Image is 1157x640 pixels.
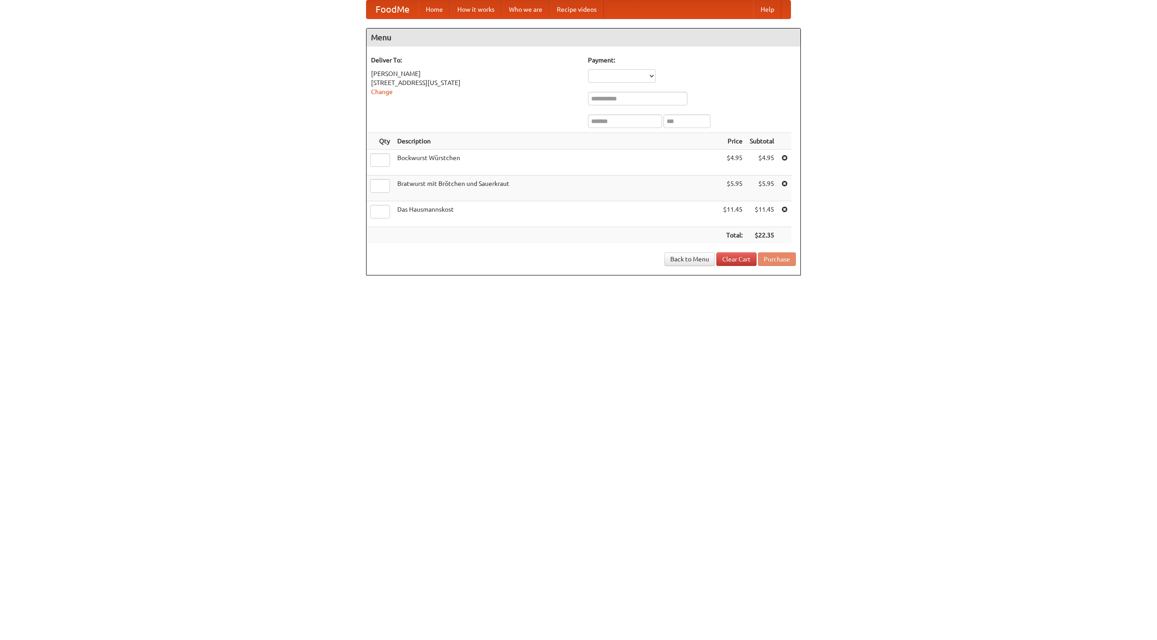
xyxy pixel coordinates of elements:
[720,175,746,201] td: $5.95
[394,133,720,150] th: Description
[367,28,800,47] h4: Menu
[746,201,778,227] td: $11.45
[720,133,746,150] th: Price
[758,252,796,266] button: Purchase
[371,56,579,65] h5: Deliver To:
[394,201,720,227] td: Das Hausmannskost
[753,0,781,19] a: Help
[371,69,579,78] div: [PERSON_NAME]
[367,133,394,150] th: Qty
[502,0,550,19] a: Who we are
[746,227,778,244] th: $22.35
[394,175,720,201] td: Bratwurst mit Brötchen und Sauerkraut
[720,150,746,175] td: $4.95
[716,252,757,266] a: Clear Cart
[720,227,746,244] th: Total:
[746,150,778,175] td: $4.95
[450,0,502,19] a: How it works
[550,0,604,19] a: Recipe videos
[367,0,419,19] a: FoodMe
[664,252,715,266] a: Back to Menu
[394,150,720,175] td: Bockwurst Würstchen
[720,201,746,227] td: $11.45
[746,175,778,201] td: $5.95
[419,0,450,19] a: Home
[371,88,393,95] a: Change
[588,56,796,65] h5: Payment:
[746,133,778,150] th: Subtotal
[371,78,579,87] div: [STREET_ADDRESS][US_STATE]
